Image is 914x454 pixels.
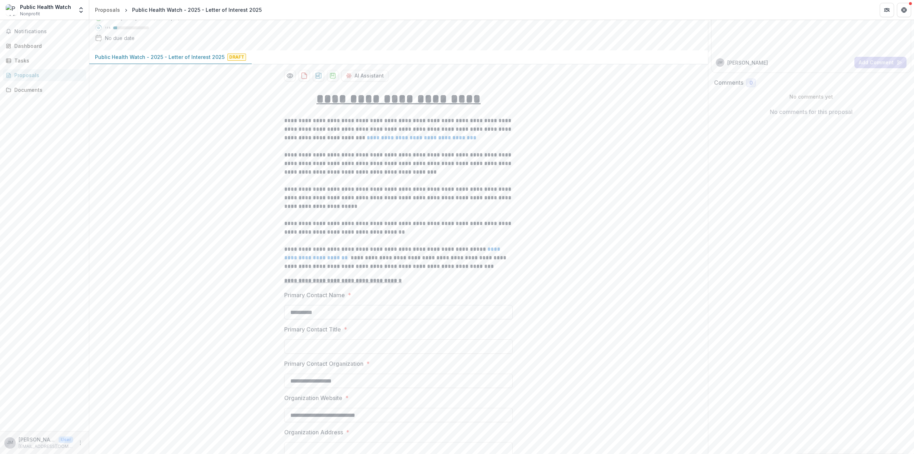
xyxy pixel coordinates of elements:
[298,70,310,81] button: download-proposal
[6,4,17,16] img: Public Health Watch
[284,359,363,368] p: Primary Contact Organization
[341,70,388,81] button: AI Assistant
[14,86,80,94] div: Documents
[717,61,723,64] div: Jim Morris
[284,70,296,81] button: Preview 8247ec6b-3fb8-4ede-a709-496eabb9e50f-0.pdf
[3,84,86,96] a: Documents
[284,325,341,334] p: Primary Contact Title
[727,59,768,66] p: [PERSON_NAME]
[854,57,907,68] button: Add Comment
[59,436,73,443] p: User
[14,71,80,79] div: Proposals
[105,34,135,42] div: No due date
[284,428,343,436] p: Organization Address
[3,26,86,37] button: Notifications
[227,54,246,61] span: Draft
[20,11,40,17] span: Nonprofit
[7,440,13,445] div: Jim Morris
[92,5,123,15] a: Proposals
[3,69,86,81] a: Proposals
[76,3,86,17] button: Open entity switcher
[770,108,853,116] p: No comments for this proposal
[95,53,225,61] p: Public Health Watch - 2025 - Letter of Interest 2025
[284,291,345,299] p: Primary Contact Name
[105,25,110,30] p: 11 %
[897,3,911,17] button: Get Help
[880,3,894,17] button: Partners
[3,55,86,66] a: Tasks
[95,6,120,14] div: Proposals
[313,70,324,81] button: download-proposal
[14,29,83,35] span: Notifications
[3,40,86,52] a: Dashboard
[714,93,909,100] p: No comments yet
[76,439,85,447] button: More
[132,6,262,14] div: Public Health Watch - 2025 - Letter of Interest 2025
[284,394,342,402] p: Organization Website
[20,3,71,11] div: Public Health Watch
[714,79,743,86] h2: Comments
[92,5,265,15] nav: breadcrumb
[14,57,80,64] div: Tasks
[327,70,338,81] button: download-proposal
[19,436,56,443] p: [PERSON_NAME]
[19,443,73,450] p: [EMAIL_ADDRESS][DOMAIN_NAME]
[749,80,753,86] span: 0
[14,42,80,50] div: Dashboard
